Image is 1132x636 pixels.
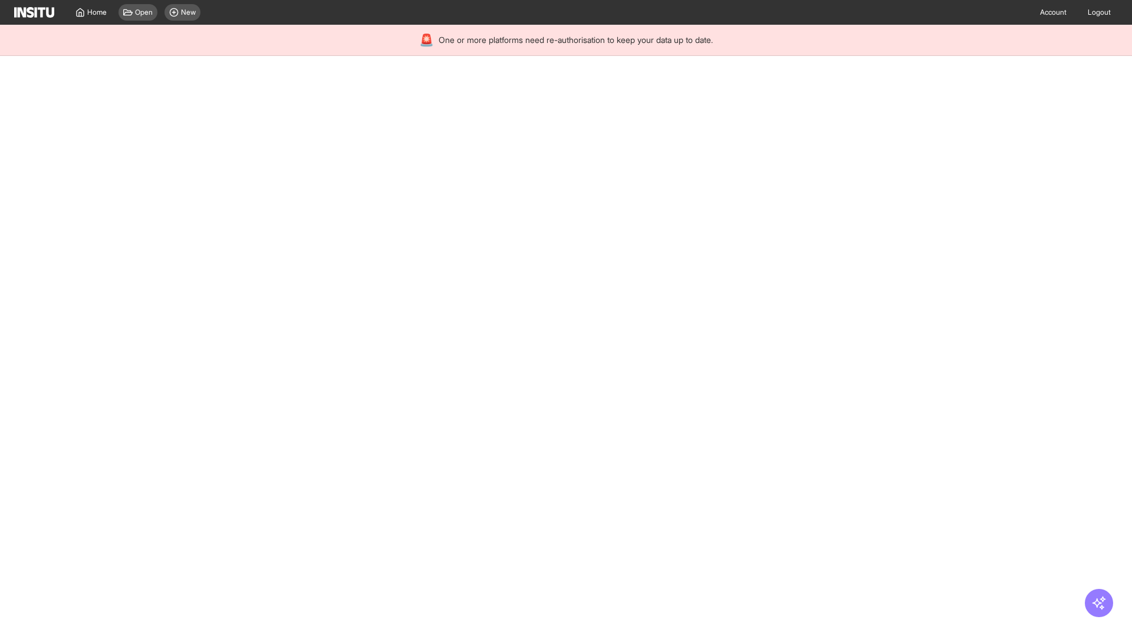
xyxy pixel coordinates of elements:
[14,7,54,18] img: Logo
[419,32,434,48] div: 🚨
[439,34,713,46] span: One or more platforms need re-authorisation to keep your data up to date.
[135,8,153,17] span: Open
[87,8,107,17] span: Home
[181,8,196,17] span: New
